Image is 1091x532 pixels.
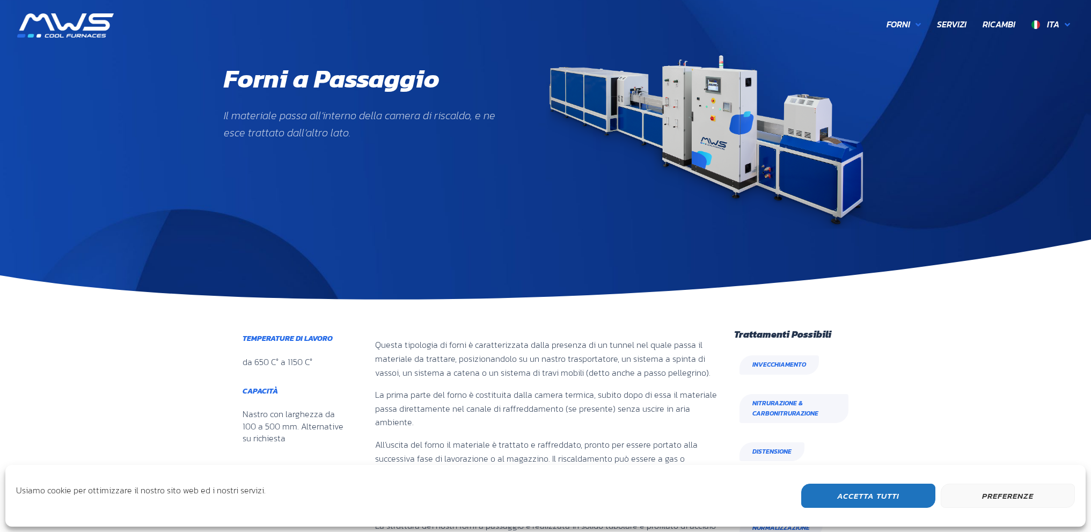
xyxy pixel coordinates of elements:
[941,484,1075,508] button: Preferenze
[752,398,836,419] span: Nitrurazione & Carbonitrurazione
[16,484,266,505] div: Usiamo cookie per ottimizzare il nostro sito web ed i nostri servizi.
[375,338,719,380] p: Questa tipologia di forni è caratterizzata dalla presenza di un tunnel nel quale passa il materia...
[375,388,719,429] p: La prima parte del forno è costituita dalla camera termica, subito dopo di essa il materiale pass...
[937,18,966,32] span: Servizi
[983,18,1015,32] span: Ricambi
[243,335,348,342] h6: Temperature di lavoro
[546,55,868,229] img: mws-forno-a-passaggio-str-9500
[887,18,910,32] span: Forni
[752,360,806,370] span: Invecchiamento
[752,447,792,457] span: Distensione
[243,464,348,471] h6: Classe di efficienza
[1023,13,1078,36] a: Ita
[243,356,312,368] div: da 650 C° a 1150 C°
[929,13,975,36] a: Servizi
[739,394,848,423] a: Nitrurazione & Carbonitrurazione
[17,13,114,38] img: MWS s.r.l.
[243,408,348,444] div: Nastro con larghezza da 100 a 500 mm. Alternative su richiesta
[739,442,804,461] a: Distensione
[878,13,929,36] a: Forni
[801,484,935,508] button: Accetta Tutti
[224,107,514,141] p: Il materiale passa all’interno della camera di riscaldo, e ne esce trattato dall’altro lato.
[224,63,440,94] h1: Forni a Passaggio
[375,438,719,479] p: All’uscita del forno il materiale è trattato e raffreddato, pronto per essere portato alla succes...
[975,13,1023,36] a: Ricambi
[243,388,348,395] h6: Capacità
[1047,18,1059,31] span: Ita
[734,330,854,339] h5: Trattamenti Possibili
[739,355,819,374] a: Invecchiamento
